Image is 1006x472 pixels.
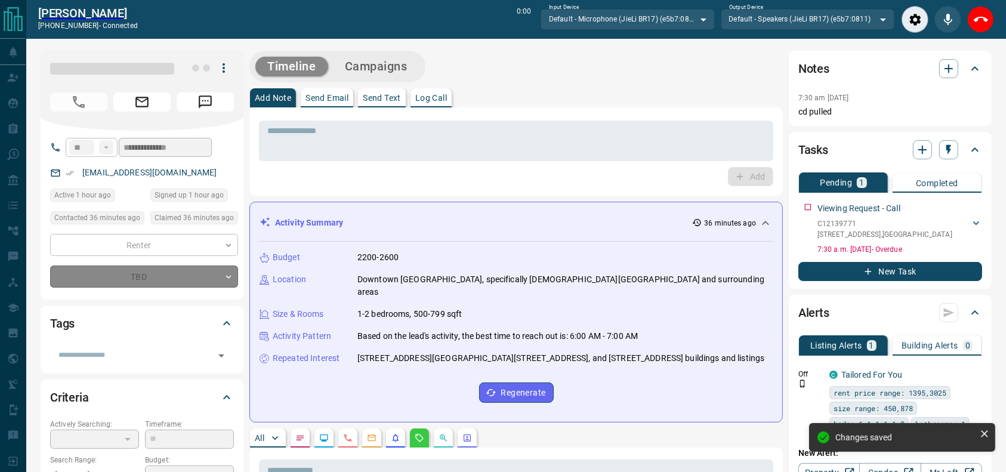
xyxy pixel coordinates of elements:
[357,273,773,298] p: Downtown [GEOGRAPHIC_DATA], specifically [DEMOGRAPHIC_DATA][GEOGRAPHIC_DATA] and surrounding areas
[810,341,862,350] p: Listing Alerts
[798,262,982,281] button: New Task
[859,178,864,187] p: 1
[255,57,328,76] button: Timeline
[798,303,829,322] h2: Alerts
[902,341,958,350] p: Building Alerts
[113,92,171,112] span: Email
[517,6,531,33] p: 0:00
[273,352,340,365] p: Repeated Interest
[965,341,970,350] p: 0
[305,94,348,102] p: Send Email
[103,21,138,30] span: connected
[255,434,264,442] p: All
[333,57,419,76] button: Campaigns
[817,216,982,242] div: C12139771[STREET_ADDRESS],[GEOGRAPHIC_DATA]
[817,244,982,255] p: 7:30 a.m. [DATE] - Overdue
[150,189,238,205] div: Fri Aug 15 2025
[50,388,89,407] h2: Criteria
[798,59,829,78] h2: Notes
[798,447,982,459] p: New Alert:
[54,212,140,224] span: Contacted 36 minutes ago
[145,419,234,430] p: Timeframe:
[415,433,424,443] svg: Requests
[50,266,238,288] div: TBD
[213,347,230,364] button: Open
[798,140,828,159] h2: Tasks
[916,179,958,187] p: Completed
[273,308,324,320] p: Size & Rooms
[255,94,291,102] p: Add Note
[549,4,579,11] label: Input Device
[869,341,874,350] p: 1
[479,382,554,403] button: Regenerate
[902,6,928,33] div: Audio Settings
[82,168,217,177] a: [EMAIL_ADDRESS][DOMAIN_NAME]
[273,251,300,264] p: Budget
[439,433,448,443] svg: Opportunities
[273,273,306,286] p: Location
[273,330,331,343] p: Activity Pattern
[829,371,838,379] div: condos.ca
[357,251,399,264] p: 2200-2600
[50,309,234,338] div: Tags
[834,402,913,414] span: size range: 450,878
[54,189,111,201] span: Active 1 hour ago
[50,383,234,412] div: Criteria
[704,218,756,229] p: 36 minutes ago
[38,6,138,20] a: [PERSON_NAME]
[50,211,144,228] div: Fri Aug 15 2025
[798,106,982,118] p: cd pulled
[817,218,952,229] p: C12139771
[541,9,714,29] div: Default - Microphone (JieLi BR17) (e5b7:0811)
[343,433,353,443] svg: Calls
[363,94,401,102] p: Send Text
[798,380,807,388] svg: Push Notification Only
[50,314,75,333] h2: Tags
[357,352,764,365] p: [STREET_ADDRESS][GEOGRAPHIC_DATA][STREET_ADDRESS], and [STREET_ADDRESS] buildings and listings
[66,169,74,177] svg: Email Verified
[820,178,852,187] p: Pending
[177,92,234,112] span: Message
[835,433,975,442] div: Changes saved
[798,135,982,164] div: Tasks
[295,433,305,443] svg: Notes
[391,433,400,443] svg: Listing Alerts
[934,6,961,33] div: Mute
[817,229,952,240] p: [STREET_ADDRESS] , [GEOGRAPHIC_DATA]
[798,54,982,83] div: Notes
[50,419,139,430] p: Actively Searching:
[50,234,238,256] div: Renter
[729,4,763,11] label: Output Device
[357,330,638,343] p: Based on the lead's activity, the best time to reach out is: 6:00 AM - 7:00 AM
[415,94,447,102] p: Log Call
[155,189,224,201] span: Signed up 1 hour ago
[817,202,900,215] p: Viewing Request - Call
[462,433,472,443] svg: Agent Actions
[155,212,234,224] span: Claimed 36 minutes ago
[150,211,238,228] div: Fri Aug 15 2025
[721,9,894,29] div: Default - Speakers (JieLi BR17) (e5b7:0811)
[319,433,329,443] svg: Lead Browsing Activity
[50,189,144,205] div: Fri Aug 15 2025
[798,298,982,327] div: Alerts
[50,455,139,465] p: Search Range:
[275,217,343,229] p: Activity Summary
[38,20,138,31] p: [PHONE_NUMBER] -
[915,418,965,430] span: bathrooms: 1
[367,433,377,443] svg: Emails
[967,6,994,33] div: End Call
[841,370,902,380] a: Tailored For You
[357,308,462,320] p: 1-2 bedrooms, 500-799 sqft
[260,212,773,234] div: Activity Summary36 minutes ago
[145,455,234,465] p: Budget:
[50,92,107,112] span: Call
[834,387,946,399] span: rent price range: 1395,3025
[834,418,905,430] span: beds: 1-1,1.1-1.9
[798,94,849,102] p: 7:30 am [DATE]
[798,369,822,380] p: Off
